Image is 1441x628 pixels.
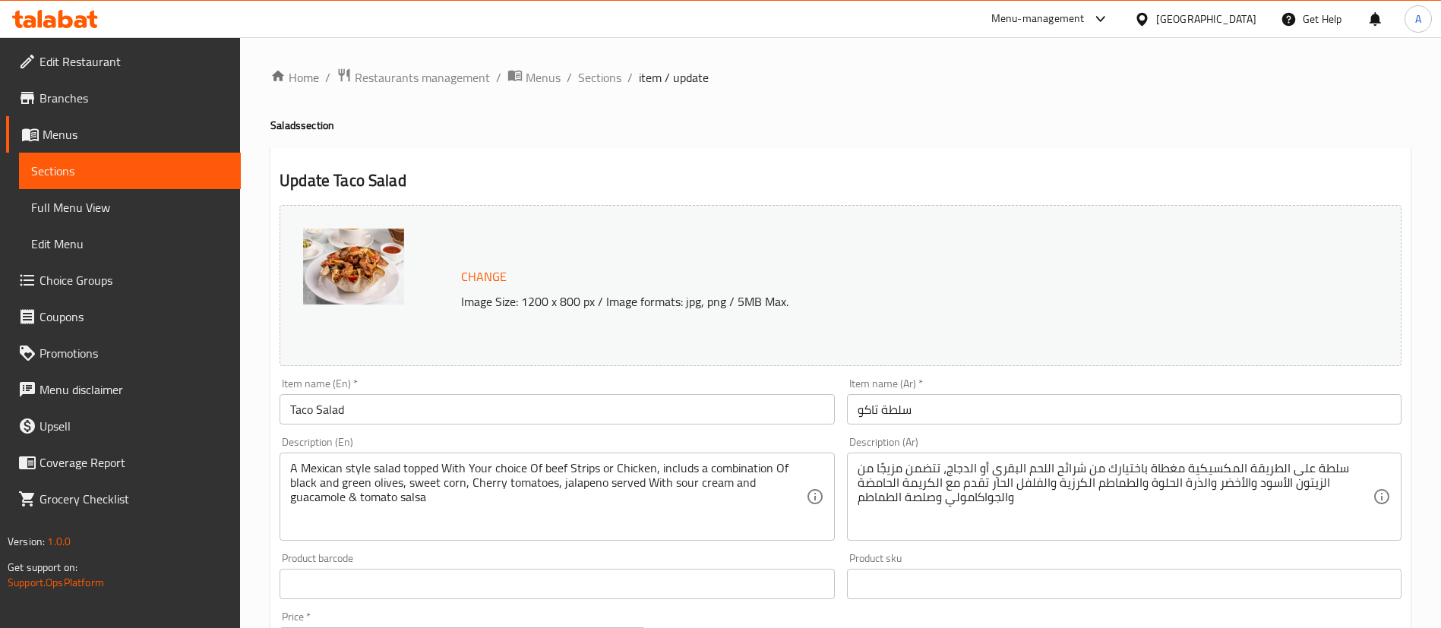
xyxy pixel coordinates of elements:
span: Edit Restaurant [40,52,229,71]
a: Menus [6,116,241,153]
a: Upsell [6,408,241,444]
a: Grocery Checklist [6,481,241,517]
li: / [325,68,330,87]
a: Branches [6,80,241,116]
li: / [567,68,572,87]
span: Coverage Report [40,453,229,472]
li: / [496,68,501,87]
span: Full Menu View [31,198,229,216]
span: Branches [40,89,229,107]
a: Sections [578,68,621,87]
input: Please enter product barcode [280,569,834,599]
div: Menu-management [991,10,1085,28]
a: Coupons [6,298,241,335]
a: Menus [507,68,561,87]
button: Change [455,261,513,292]
span: Get support on: [8,557,77,577]
a: Edit Menu [19,226,241,262]
a: Full Menu View [19,189,241,226]
nav: breadcrumb [270,68,1411,87]
span: Upsell [40,417,229,435]
span: Menus [526,68,561,87]
span: A [1415,11,1421,27]
a: Choice Groups [6,262,241,298]
img: mmw_638898916887737539 [303,229,404,305]
a: Promotions [6,335,241,371]
span: Restaurants management [355,68,490,87]
a: Menu disclaimer [6,371,241,408]
div: [GEOGRAPHIC_DATA] [1156,11,1256,27]
span: Promotions [40,344,229,362]
a: Restaurants management [337,68,490,87]
input: Enter name Ar [847,394,1401,424]
h2: Update Taco Salad [280,169,1401,192]
a: Home [270,68,319,87]
a: Edit Restaurant [6,43,241,80]
li: / [627,68,633,87]
input: Please enter product sku [847,569,1401,599]
a: Support.OpsPlatform [8,573,104,592]
span: Edit Menu [31,235,229,253]
span: 1.0.0 [47,532,71,551]
textarea: A Mexican style salad topped With Your choice Of beef Strips or Chicken, includs a combination Of... [290,461,805,533]
input: Enter name En [280,394,834,424]
span: Choice Groups [40,271,229,289]
span: Menus [43,125,229,144]
h4: Salads section [270,118,1411,133]
span: Version: [8,532,45,551]
span: Menu disclaimer [40,380,229,399]
span: Sections [31,162,229,180]
a: Sections [19,153,241,189]
textarea: سلطة على الطريقة المكسيكية مغطاة باختيارك من شرائح اللحم البقري أو الدجاج، تتضمن مزيجًا من الزيتو... [858,461,1373,533]
a: Coverage Report [6,444,241,481]
span: item / update [639,68,709,87]
p: Image Size: 1200 x 800 px / Image formats: jpg, png / 5MB Max. [455,292,1261,311]
span: Change [461,266,507,288]
span: Coupons [40,308,229,326]
span: Grocery Checklist [40,490,229,508]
